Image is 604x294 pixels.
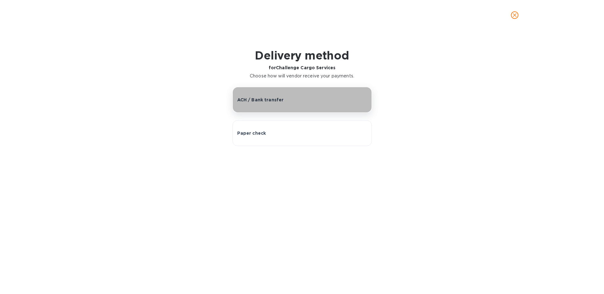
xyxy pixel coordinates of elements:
[232,87,372,113] button: ACH / Bank transfer
[237,130,266,136] p: Paper check
[237,97,284,103] p: ACH / Bank transfer
[269,65,336,70] b: for Challenge Cargo Services
[507,8,522,23] button: close
[573,264,604,294] iframe: Chat Widget
[250,49,354,62] h1: Delivery method
[232,120,372,146] button: Paper check
[250,73,354,79] p: Choose how will vendor receive your payments.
